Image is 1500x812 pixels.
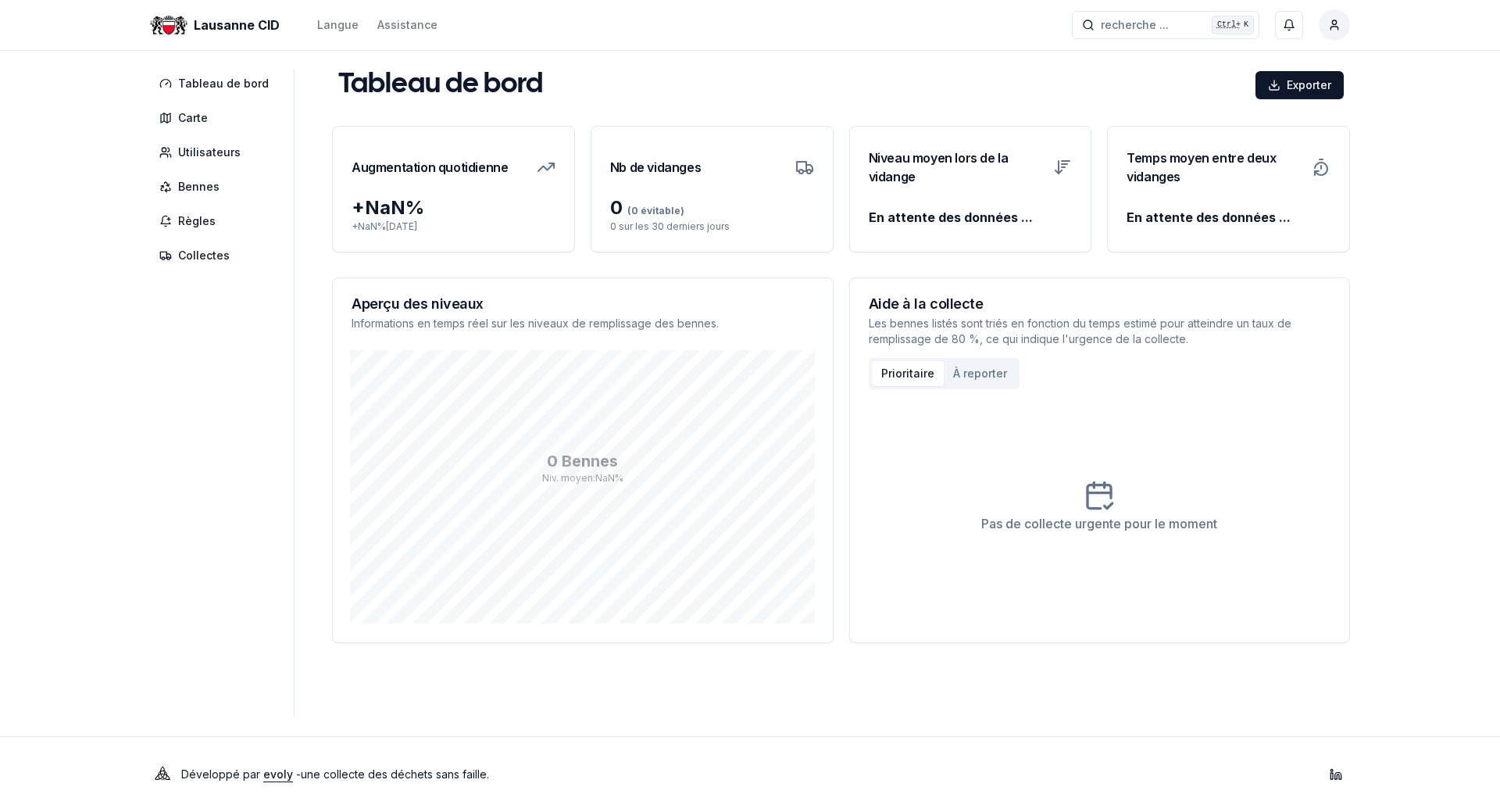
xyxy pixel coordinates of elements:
button: Langue [317,16,359,34]
button: Exporter [1255,71,1344,99]
a: evoly [263,767,293,781]
div: Pas de collecte urgente pour le moment [981,514,1217,533]
p: Développé par - une collecte des déchets sans faille . [181,764,489,785]
h1: Tableau de bord [338,70,543,101]
div: + NaN % [352,195,555,220]
p: 0 sur les 30 derniers jours [610,220,814,233]
span: recherche ... [1101,17,1169,33]
a: Bennes [150,173,284,201]
p: + NaN % [DATE] [352,220,555,233]
h3: Aide à la collecte [869,297,1331,311]
span: Bennes [178,179,220,195]
span: Règles [178,213,216,229]
button: À reporter [944,361,1016,386]
h3: Nb de vidanges [610,145,701,189]
span: (0 évitable) [623,205,684,216]
span: Collectes [178,248,230,263]
a: Carte [150,104,284,132]
div: En attente des données ... [869,195,1073,227]
a: Utilisateurs [150,138,284,166]
a: Tableau de bord [150,70,284,98]
button: recherche ...Ctrl+K [1072,11,1259,39]
a: Règles [150,207,284,235]
div: Langue [317,17,359,33]
a: Assistance [377,16,437,34]
span: Carte [178,110,208,126]
h3: Temps moyen entre deux vidanges [1127,145,1302,189]
a: Collectes [150,241,284,270]
span: Utilisateurs [178,145,241,160]
img: Evoly Logo [150,762,175,787]
span: Lausanne CID [194,16,280,34]
span: Tableau de bord [178,76,269,91]
h3: Aperçu des niveaux [352,297,814,311]
div: 0 [610,195,814,220]
p: Les bennes listés sont triés en fonction du temps estimé pour atteindre un taux de remplissage de... [869,316,1331,347]
div: En attente des données ... [1127,195,1330,227]
a: Lausanne CID [150,16,286,34]
p: Informations en temps réel sur les niveaux de remplissage des bennes. [352,316,814,331]
h3: Niveau moyen lors de la vidange [869,145,1045,189]
h3: Augmentation quotidienne [352,145,508,189]
button: Prioritaire [872,361,944,386]
img: Lausanne CID Logo [150,6,187,44]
